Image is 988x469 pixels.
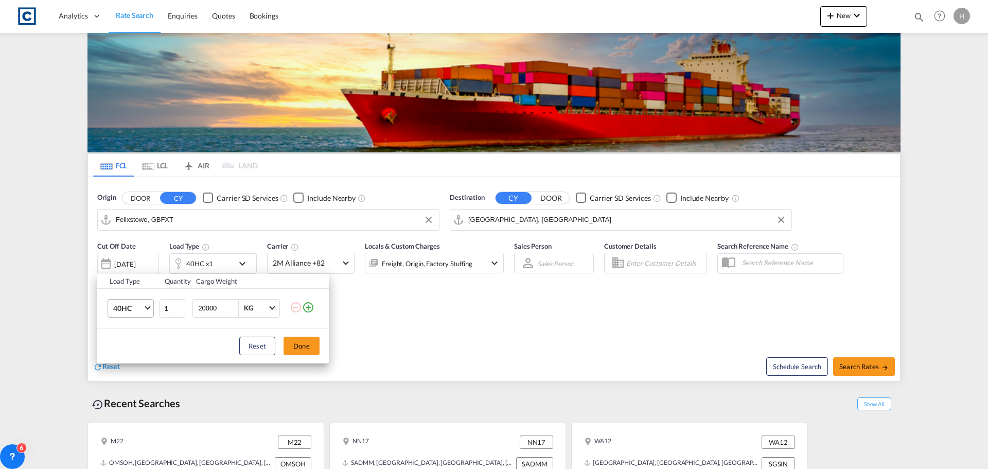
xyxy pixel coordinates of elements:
[108,299,154,318] md-select: Choose: 40HC
[197,300,238,317] input: Enter Weight
[290,301,302,314] md-icon: icon-minus-circle-outline
[196,276,284,286] div: Cargo Weight
[239,337,275,355] button: Reset
[302,301,314,314] md-icon: icon-plus-circle-outline
[160,299,185,318] input: Qty
[113,303,143,314] span: 40HC
[158,274,190,289] th: Quantity
[284,337,320,355] button: Done
[97,274,158,289] th: Load Type
[244,304,253,312] div: KG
